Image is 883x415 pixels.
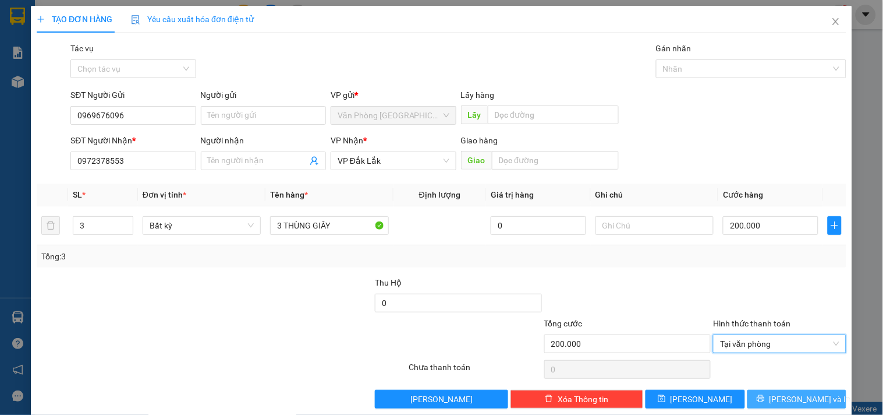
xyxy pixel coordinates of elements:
span: user-add [310,156,319,166]
input: Ghi Chú [595,216,714,235]
div: Chưa thanh toán [407,361,542,381]
button: deleteXóa Thông tin [510,390,643,409]
div: Người nhận [201,134,326,147]
label: Gán nhãn [656,44,691,53]
span: Giao hàng [461,136,498,145]
div: 0976514797 [10,38,128,54]
img: icon [131,15,140,24]
span: Tại văn phòng [720,335,839,353]
div: VP Nông Trường 718 [136,10,218,38]
span: Bất kỳ [150,217,254,234]
span: delete [545,395,553,404]
div: SĐT Người Gửi [70,89,196,101]
input: Dọc đường [488,105,619,124]
span: printer [757,395,765,404]
div: SĐT Người Nhận [70,134,196,147]
div: 0375095970 [136,38,218,54]
span: Giá trị hàng [491,190,534,199]
div: Tổng: 3 [41,250,342,263]
span: Đơn vị tính [143,190,186,199]
span: Yêu cầu xuất hóa đơn điện tử [131,15,254,24]
span: Thu Hộ [375,278,402,287]
span: save [658,395,666,404]
button: save[PERSON_NAME] [646,390,744,409]
input: VD: Bàn, Ghế [270,216,388,235]
span: SL [73,190,82,199]
span: Tổng cước [544,319,583,328]
span: VP Đắk Lắk [338,152,449,170]
span: Cước hàng [723,190,763,199]
button: plus [828,216,842,235]
input: 0 [491,216,586,235]
span: Giao [461,151,492,170]
div: Tên hàng: 1 CỤC ĐEN ( : 1 ) [10,82,218,97]
span: plus [37,15,45,23]
span: VP Nhận [331,136,363,145]
span: SL [147,81,162,97]
div: VP gửi [331,89,456,101]
button: [PERSON_NAME] [375,390,508,409]
span: Định lượng [419,190,460,199]
span: Tên hàng [270,190,308,199]
th: Ghi chú [591,184,718,206]
span: Văn Phòng Tân Phú [338,107,449,124]
span: [PERSON_NAME] và In [769,393,851,406]
span: Nhận: [136,11,164,23]
span: close [831,17,841,26]
input: Dọc đường [492,151,619,170]
span: TẠO ĐƠN HÀNG [37,15,112,24]
div: Văn Phòng [GEOGRAPHIC_DATA] [10,10,128,38]
button: printer[PERSON_NAME] và In [747,390,846,409]
span: plus [828,221,841,230]
span: [PERSON_NAME] [410,393,473,406]
span: Lấy [461,105,488,124]
span: Lấy hàng [461,90,495,100]
span: CR : [9,62,27,75]
button: delete [41,216,60,235]
span: Gửi: [10,11,28,23]
label: Hình thức thanh toán [713,319,790,328]
div: Người gửi [201,89,326,101]
span: [PERSON_NAME] [671,393,733,406]
button: Close [820,6,852,38]
label: Tác vụ [70,44,94,53]
div: 40.000 [9,61,130,75]
span: Xóa Thông tin [558,393,608,406]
